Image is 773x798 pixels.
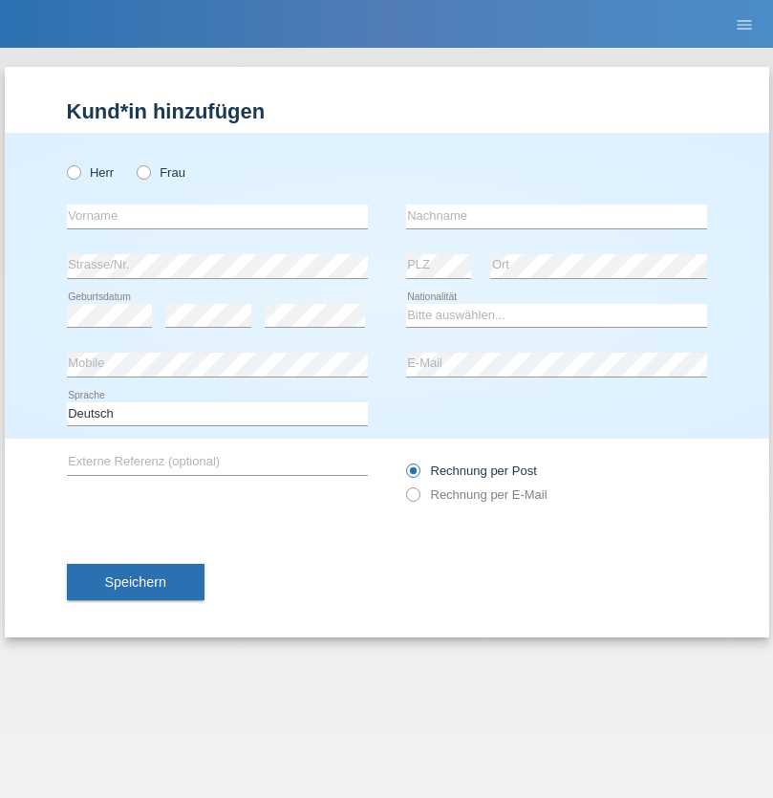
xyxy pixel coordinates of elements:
label: Rechnung per Post [406,464,537,478]
input: Rechnung per E-Mail [406,487,419,511]
h1: Kund*in hinzufügen [67,99,707,123]
input: Frau [137,165,149,178]
button: Speichern [67,564,204,600]
label: Herr [67,165,115,180]
input: Rechnung per Post [406,464,419,487]
input: Herr [67,165,79,178]
label: Frau [137,165,185,180]
label: Rechnung per E-Mail [406,487,548,502]
i: menu [735,15,754,34]
span: Speichern [105,574,166,590]
a: menu [725,18,763,30]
